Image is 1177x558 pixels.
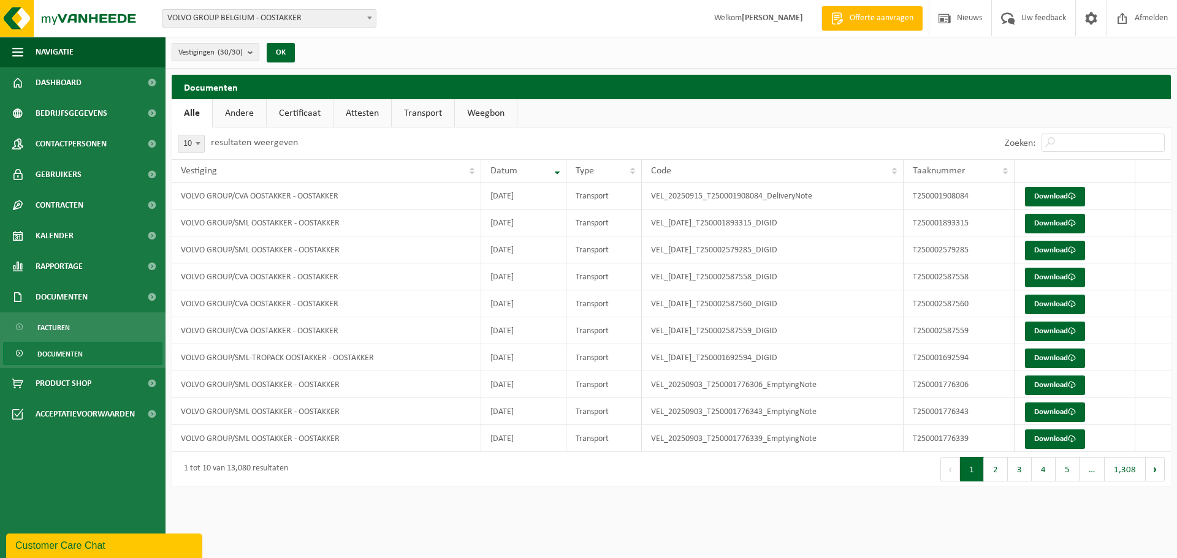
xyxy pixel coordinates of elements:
[566,398,642,425] td: Transport
[37,342,83,366] span: Documenten
[1025,187,1085,206] a: Download
[267,43,295,62] button: OK
[213,99,266,127] a: Andere
[162,10,376,27] span: VOLVO GROUP BELGIUM - OOSTAKKER
[172,371,481,398] td: VOLVO GROUP/SML OOSTAKKER - OOSTAKKER
[566,290,642,317] td: Transport
[172,209,481,236] td: VOLVO GROUP/SML OOSTAKKER - OOSTAKKER
[1105,457,1146,481] button: 1,308
[178,135,205,153] span: 10
[36,282,88,312] span: Documenten
[172,263,481,290] td: VOLVO GROUP/CVA OOSTAKKER - OOSTAKKER
[481,344,566,371] td: [DATE]
[1008,457,1032,481] button: 3
[904,398,1015,425] td: T250001776343
[36,67,82,98] span: Dashboard
[576,166,594,176] span: Type
[566,209,642,236] td: Transport
[3,342,162,365] a: Documenten
[36,368,91,399] span: Product Shop
[36,399,135,429] span: Acceptatievoorwaarden
[481,183,566,209] td: [DATE]
[1005,138,1035,148] label: Zoeken:
[172,183,481,209] td: VOLVO GROUP/CVA OOSTAKKER - OOSTAKKER
[1025,429,1085,449] a: Download
[642,209,904,236] td: VEL_[DATE]_T250001893315_DIGID
[172,75,1171,99] h2: Documenten
[172,290,481,317] td: VOLVO GROUP/CVA OOSTAKKER - OOSTAKKER
[36,251,83,282] span: Rapportage
[566,236,642,263] td: Transport
[1025,268,1085,287] a: Download
[1080,457,1105,481] span: …
[1032,457,1056,481] button: 4
[172,425,481,452] td: VOLVO GROUP/SML OOSTAKKER - OOSTAKKER
[1025,322,1085,341] a: Download
[821,6,923,31] a: Offerte aanvragen
[1025,375,1085,395] a: Download
[36,37,74,67] span: Navigatie
[642,183,904,209] td: VEL_20250915_T250001908084_DeliveryNote
[904,236,1015,263] td: T250002579285
[984,457,1008,481] button: 2
[162,9,376,28] span: VOLVO GROUP BELGIUM - OOSTAKKER
[36,129,107,159] span: Contactpersonen
[172,344,481,371] td: VOLVO GROUP/SML-TROPACK OOSTAKKER - OOSTAKKER
[481,371,566,398] td: [DATE]
[3,315,162,339] a: Facturen
[904,290,1015,317] td: T250002587560
[742,13,803,23] strong: [PERSON_NAME]
[481,425,566,452] td: [DATE]
[642,425,904,452] td: VEL_20250903_T250001776339_EmptyingNote
[178,43,243,62] span: Vestigingen
[642,263,904,290] td: VEL_[DATE]_T250002587558_DIGID
[642,398,904,425] td: VEL_20250903_T250001776343_EmptyingNote
[566,317,642,344] td: Transport
[960,457,984,481] button: 1
[267,99,333,127] a: Certificaat
[481,317,566,344] td: [DATE]
[36,98,107,129] span: Bedrijfsgegevens
[566,263,642,290] td: Transport
[904,344,1015,371] td: T250001692594
[904,209,1015,236] td: T250001893315
[481,398,566,425] td: [DATE]
[178,135,204,153] span: 10
[904,371,1015,398] td: T250001776306
[1025,295,1085,314] a: Download
[211,138,298,148] label: resultaten weergeven
[940,457,960,481] button: Previous
[566,344,642,371] td: Transport
[651,166,671,176] span: Code
[172,43,259,61] button: Vestigingen(30/30)
[172,317,481,344] td: VOLVO GROUP/CVA OOSTAKKER - OOSTAKKER
[6,531,205,558] iframe: chat widget
[481,236,566,263] td: [DATE]
[36,159,82,190] span: Gebruikers
[333,99,391,127] a: Attesten
[181,166,217,176] span: Vestiging
[1056,457,1080,481] button: 5
[642,371,904,398] td: VEL_20250903_T250001776306_EmptyingNote
[566,371,642,398] td: Transport
[172,99,212,127] a: Alle
[847,12,916,25] span: Offerte aanvragen
[904,425,1015,452] td: T250001776339
[904,317,1015,344] td: T250002587559
[455,99,517,127] a: Weegbon
[904,263,1015,290] td: T250002587558
[566,425,642,452] td: Transport
[642,290,904,317] td: VEL_[DATE]_T250002587560_DIGID
[566,183,642,209] td: Transport
[178,458,288,480] div: 1 tot 10 van 13,080 resultaten
[490,166,517,176] span: Datum
[481,290,566,317] td: [DATE]
[481,263,566,290] td: [DATE]
[172,236,481,263] td: VOLVO GROUP/SML OOSTAKKER - OOSTAKKER
[642,236,904,263] td: VEL_[DATE]_T250002579285_DIGID
[913,166,966,176] span: Taaknummer
[642,344,904,371] td: VEL_[DATE]_T250001692594_DIGID
[392,99,454,127] a: Transport
[172,398,481,425] td: VOLVO GROUP/SML OOSTAKKER - OOSTAKKER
